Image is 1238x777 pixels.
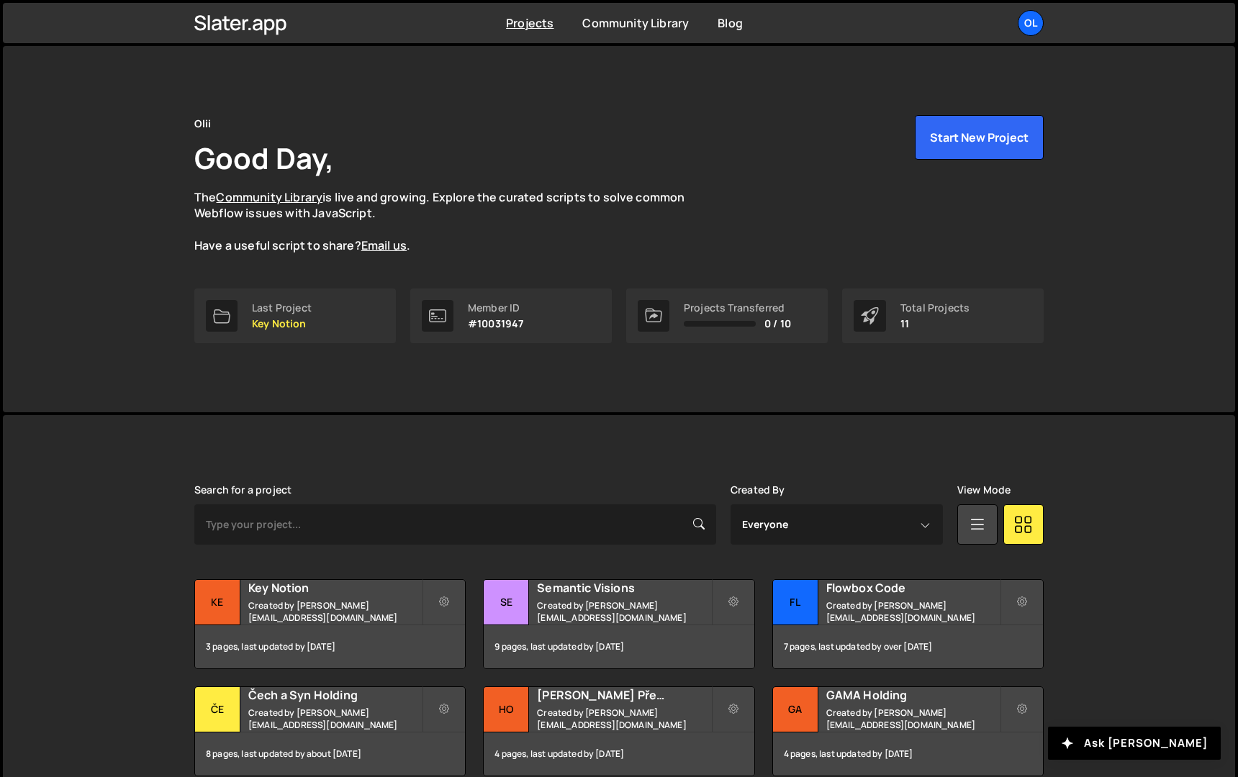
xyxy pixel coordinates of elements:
[484,732,754,776] div: 4 pages, last updated by [DATE]
[195,580,240,625] div: Ke
[248,687,422,703] h2: Čech a Syn Holding
[194,189,713,254] p: The is live and growing. Explore the curated scripts to solve common Webflow issues with JavaScri...
[252,302,312,314] div: Last Project
[537,580,710,596] h2: Semantic Visions
[826,580,1000,596] h2: Flowbox Code
[195,625,465,668] div: 3 pages, last updated by [DATE]
[194,504,716,545] input: Type your project...
[195,732,465,776] div: 8 pages, last updated by about [DATE]
[537,706,710,731] small: Created by [PERSON_NAME][EMAIL_ADDRESS][DOMAIN_NAME]
[718,15,743,31] a: Blog
[506,15,554,31] a: Projects
[1018,10,1044,36] a: Ol
[468,302,523,314] div: Member ID
[764,318,791,330] span: 0 / 10
[537,599,710,624] small: Created by [PERSON_NAME][EMAIL_ADDRESS][DOMAIN_NAME]
[248,580,422,596] h2: Key Notion
[957,484,1011,496] label: View Mode
[772,579,1044,669] a: Fl Flowbox Code Created by [PERSON_NAME][EMAIL_ADDRESS][DOMAIN_NAME] 7 pages, last updated by ove...
[773,687,818,732] div: GA
[684,302,791,314] div: Projects Transferred
[252,318,312,330] p: Key Notion
[731,484,785,496] label: Created By
[900,302,970,314] div: Total Projects
[483,686,754,776] a: HO [PERSON_NAME] Předprodej Created by [PERSON_NAME][EMAIL_ADDRESS][DOMAIN_NAME] 4 pages, last up...
[483,579,754,669] a: Se Semantic Visions Created by [PERSON_NAME][EMAIL_ADDRESS][DOMAIN_NAME] 9 pages, last updated by...
[582,15,689,31] a: Community Library
[484,625,754,668] div: 9 pages, last updated by [DATE]
[900,318,970,330] p: 11
[773,580,818,625] div: Fl
[468,318,523,330] p: #10031947
[194,686,466,776] a: Če Čech a Syn Holding Created by [PERSON_NAME][EMAIL_ADDRESS][DOMAIN_NAME] 8 pages, last updated ...
[484,580,529,625] div: Se
[194,115,212,132] div: Olii
[915,115,1044,160] button: Start New Project
[826,706,1000,731] small: Created by [PERSON_NAME][EMAIL_ADDRESS][DOMAIN_NAME]
[773,732,1043,776] div: 4 pages, last updated by [DATE]
[195,687,240,732] div: Če
[484,687,529,732] div: HO
[773,625,1043,668] div: 7 pages, last updated by over [DATE]
[1048,727,1221,760] button: Ask [PERSON_NAME]
[194,484,292,496] label: Search for a project
[194,288,396,343] a: Last Project Key Notion
[772,686,1044,776] a: GA GAMA Holding Created by [PERSON_NAME][EMAIL_ADDRESS][DOMAIN_NAME] 4 pages, last updated by [DATE]
[216,189,322,205] a: Community Library
[537,687,710,703] h2: [PERSON_NAME] Předprodej
[826,599,1000,624] small: Created by [PERSON_NAME][EMAIL_ADDRESS][DOMAIN_NAME]
[194,579,466,669] a: Ke Key Notion Created by [PERSON_NAME][EMAIL_ADDRESS][DOMAIN_NAME] 3 pages, last updated by [DATE]
[248,706,422,731] small: Created by [PERSON_NAME][EMAIL_ADDRESS][DOMAIN_NAME]
[194,138,334,178] h1: Good Day,
[826,687,1000,703] h2: GAMA Holding
[361,237,407,253] a: Email us
[248,599,422,624] small: Created by [PERSON_NAME][EMAIL_ADDRESS][DOMAIN_NAME]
